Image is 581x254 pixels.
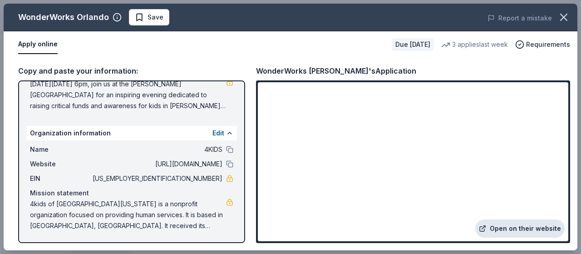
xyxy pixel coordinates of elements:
div: Copy and paste your information: [18,65,245,77]
button: Report a mistake [487,13,552,24]
button: Save [129,9,169,25]
span: [URL][DOMAIN_NAME] [91,159,222,169]
div: 3 applies last week [441,39,508,50]
div: Organization information [26,126,237,140]
span: [US_EMPLOYER_IDENTIFICATION_NUMBER] [91,173,222,184]
span: Name [30,144,91,155]
div: Mission statement [30,188,233,199]
a: Open on their website [475,219,565,238]
span: EIN [30,173,91,184]
span: 4KIDS [91,144,222,155]
span: [DATE][DATE] 6pm, join us at the [PERSON_NAME][GEOGRAPHIC_DATA] for an inspiring evening dedicate... [30,79,226,111]
span: 4kids of [GEOGRAPHIC_DATA][US_STATE] is a nonprofit organization focused on providing human servi... [30,199,226,231]
span: Website [30,159,91,169]
button: Apply online [18,35,58,54]
button: Edit [212,128,224,139]
div: Due [DATE] [392,38,434,51]
div: WonderWorks [PERSON_NAME]'s Application [256,65,416,77]
span: Requirements [526,39,570,50]
button: Requirements [515,39,570,50]
span: Save [148,12,163,23]
div: WonderWorks Orlando [18,10,109,25]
